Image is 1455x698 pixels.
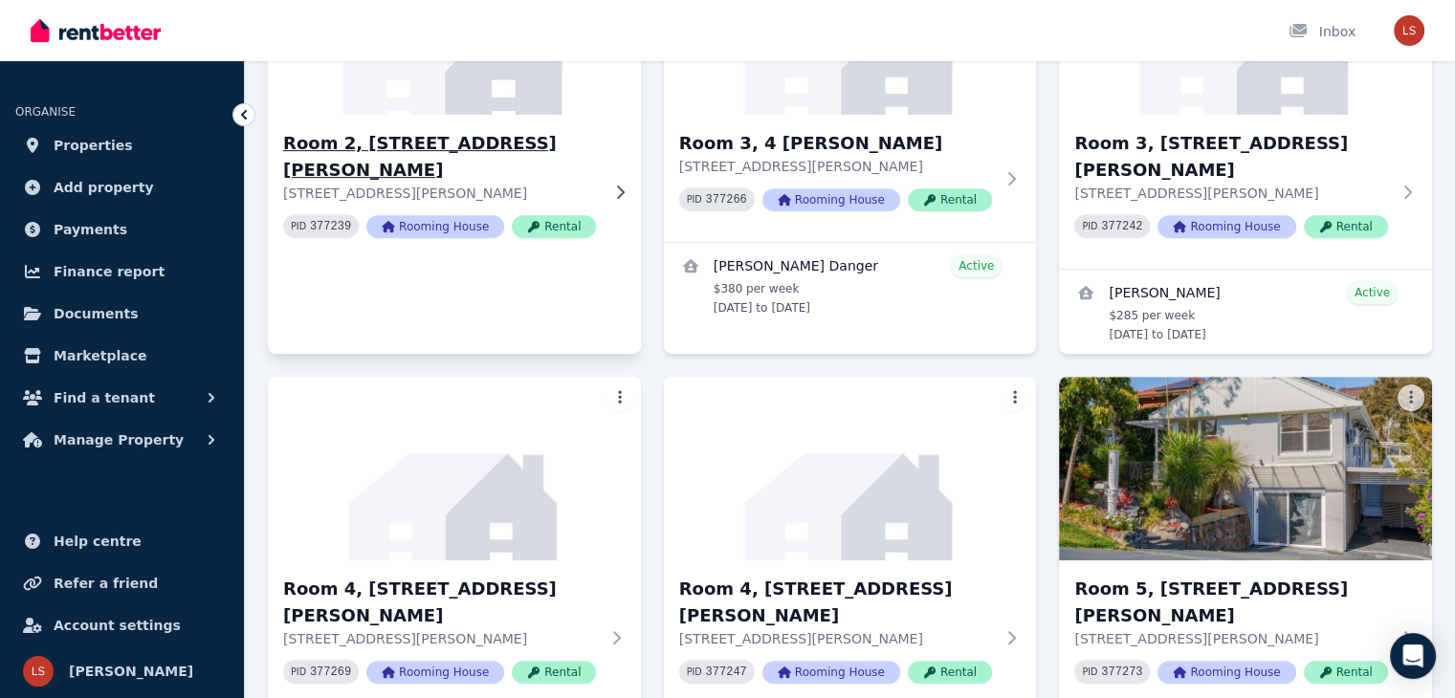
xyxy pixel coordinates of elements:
[283,629,599,648] p: [STREET_ADDRESS][PERSON_NAME]
[54,344,146,367] span: Marketplace
[1101,220,1142,233] code: 377242
[1157,215,1295,238] span: Rooming House
[54,260,165,283] span: Finance report
[762,188,900,211] span: Rooming House
[679,157,995,176] p: [STREET_ADDRESS][PERSON_NAME]
[15,252,229,291] a: Finance report
[15,210,229,249] a: Payments
[606,384,633,411] button: More options
[283,184,599,203] p: [STREET_ADDRESS][PERSON_NAME]
[1157,661,1295,684] span: Rooming House
[15,522,229,560] a: Help centre
[664,377,1037,560] img: Room 4, 5/35 Robinson Ave
[15,294,229,333] a: Documents
[1074,130,1390,184] h3: Room 3, [STREET_ADDRESS][PERSON_NAME]
[512,661,596,684] span: Rental
[291,221,306,231] small: PID
[54,386,155,409] span: Find a tenant
[1074,184,1390,203] p: [STREET_ADDRESS][PERSON_NAME]
[283,576,599,629] h3: Room 4, [STREET_ADDRESS][PERSON_NAME]
[679,629,995,648] p: [STREET_ADDRESS][PERSON_NAME]
[15,564,229,602] a: Refer a friend
[54,614,181,637] span: Account settings
[1304,215,1388,238] span: Rental
[54,176,154,199] span: Add property
[1398,384,1424,411] button: More options
[15,126,229,164] a: Properties
[54,530,142,553] span: Help centre
[706,665,747,679] code: 377247
[69,660,193,683] span: [PERSON_NAME]
[664,243,1037,327] a: View details for Macey Danger
[268,377,641,560] img: Room 4, 4 Sherburn Pl
[15,337,229,375] a: Marketplace
[1002,384,1028,411] button: More options
[1101,665,1142,679] code: 377273
[687,194,702,205] small: PID
[1082,666,1097,677] small: PID
[54,572,158,595] span: Refer a friend
[1059,270,1432,354] a: View details for Imogen Harrison
[908,661,992,684] span: Rental
[687,666,702,677] small: PID
[54,428,184,451] span: Manage Property
[54,134,133,157] span: Properties
[908,188,992,211] span: Rental
[1390,633,1436,679] div: Open Intercom Messenger
[1074,629,1390,648] p: [STREET_ADDRESS][PERSON_NAME]
[15,105,76,119] span: ORGANISE
[15,606,229,644] a: Account settings
[310,220,351,233] code: 377239
[310,665,351,679] code: 377269
[1394,15,1424,46] img: Luca Surman
[366,215,504,238] span: Rooming House
[15,421,229,459] button: Manage Property
[1082,221,1097,231] small: PID
[31,16,161,45] img: RentBetter
[15,379,229,417] button: Find a tenant
[679,130,995,157] h3: Room 3, 4 [PERSON_NAME]
[291,666,306,677] small: PID
[283,130,599,184] h3: Room 2, [STREET_ADDRESS][PERSON_NAME]
[679,576,995,629] h3: Room 4, [STREET_ADDRESS][PERSON_NAME]
[54,302,139,325] span: Documents
[15,168,229,207] a: Add property
[366,661,504,684] span: Rooming House
[1304,661,1388,684] span: Rental
[762,661,900,684] span: Rooming House
[23,656,54,687] img: Luca Surman
[54,218,127,241] span: Payments
[512,215,596,238] span: Rental
[1289,22,1356,41] div: Inbox
[1074,576,1390,629] h3: Room 5, [STREET_ADDRESS][PERSON_NAME]
[1059,377,1432,560] img: Room 5, 4 Sherburn Pl
[706,193,747,207] code: 377266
